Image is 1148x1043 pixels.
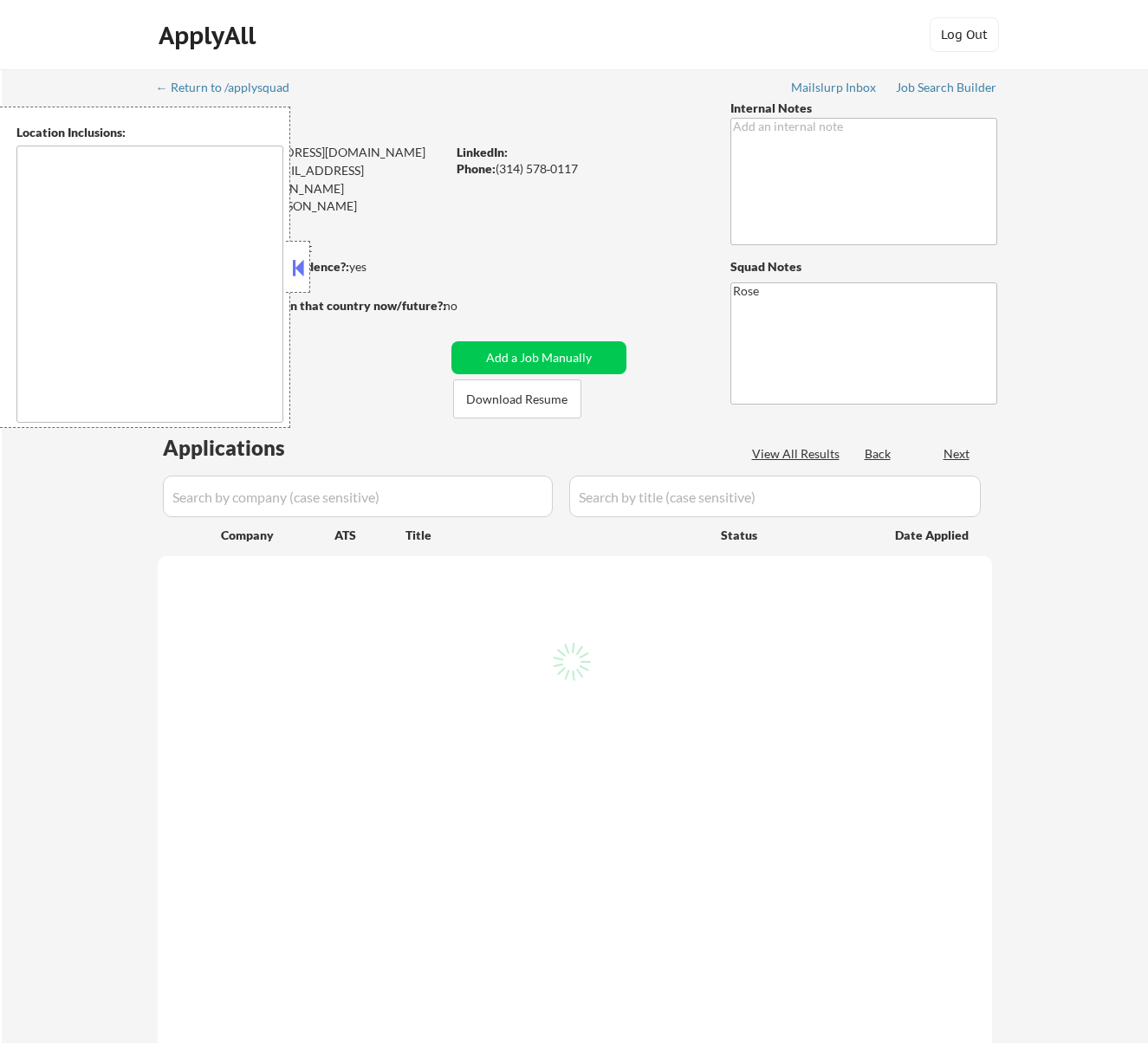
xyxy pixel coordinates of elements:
[457,161,496,176] strong: Phone:
[405,527,704,544] div: Title
[791,81,878,94] div: Mailslurp Inbox
[730,258,997,275] div: Squad Notes
[156,81,306,98] a: ← Return to /applysquad
[451,341,626,374] button: Add a Job Manually
[163,437,334,458] div: Applications
[721,519,870,550] div: Status
[865,445,892,463] div: Back
[895,527,971,544] div: Date Applied
[453,379,581,418] button: Download Resume
[791,81,878,98] a: Mailslurp Inbox
[334,527,405,544] div: ATS
[163,476,553,517] input: Search by company (case sensitive)
[944,445,971,463] div: Next
[221,527,334,544] div: Company
[930,17,999,52] button: Log Out
[156,81,306,94] div: ← Return to /applysquad
[457,160,702,178] div: (314) 578‑0117
[158,113,514,134] div: [PERSON_NAME]
[457,145,508,159] strong: LinkedIn:
[730,100,997,117] div: Internal Notes
[444,297,493,314] div: no
[752,445,845,463] div: View All Results
[159,21,261,50] div: ApplyAll
[16,124,283,141] div: Location Inclusions:
[569,476,981,517] input: Search by title (case sensitive)
[896,81,997,94] div: Job Search Builder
